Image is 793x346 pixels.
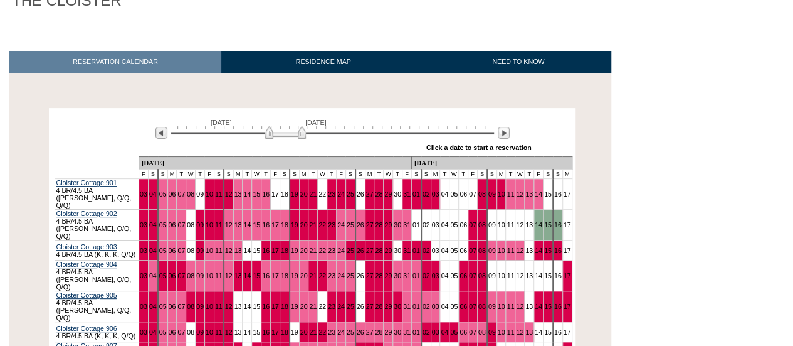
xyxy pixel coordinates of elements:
[318,190,326,198] a: 22
[309,247,317,254] a: 21
[177,221,185,229] a: 07
[432,272,439,279] a: 03
[243,303,251,310] a: 14
[498,247,505,254] a: 10
[441,272,448,279] a: 04
[366,328,374,336] a: 27
[215,190,223,198] a: 11
[460,221,467,229] a: 06
[271,328,279,336] a: 17
[253,221,260,229] a: 15
[412,303,420,310] a: 01
[460,303,467,310] a: 06
[253,272,260,279] a: 15
[56,210,117,217] a: Cloister Cottage 902
[384,272,392,279] a: 29
[564,303,571,310] a: 17
[544,328,552,336] a: 15
[460,328,467,336] a: 06
[159,190,167,198] a: 05
[271,272,279,279] a: 17
[300,221,308,229] a: 20
[507,247,514,254] a: 11
[159,328,167,336] a: 05
[262,190,270,198] a: 16
[450,272,458,279] a: 05
[525,221,533,229] a: 13
[516,328,523,336] a: 12
[554,247,562,254] a: 16
[460,247,467,254] a: 06
[243,272,251,279] a: 14
[384,190,392,198] a: 29
[206,272,213,279] a: 10
[478,328,486,336] a: 08
[337,221,345,229] a: 24
[357,303,364,310] a: 26
[347,303,354,310] a: 25
[507,272,514,279] a: 11
[262,328,270,336] a: 16
[488,190,496,198] a: 09
[347,328,354,336] a: 25
[56,261,117,268] a: Cloister Cottage 904
[366,221,374,229] a: 27
[535,328,542,336] a: 14
[412,190,420,198] a: 01
[564,221,571,229] a: 17
[234,221,242,229] a: 13
[159,221,167,229] a: 05
[544,247,552,254] a: 15
[56,325,117,332] a: Cloister Cottage 906
[309,190,317,198] a: 21
[243,221,251,229] a: 14
[328,247,335,254] a: 23
[412,247,420,254] a: 01
[403,272,411,279] a: 31
[167,170,177,179] td: M
[554,328,562,336] a: 16
[140,328,147,336] a: 03
[403,328,411,336] a: 31
[196,170,205,179] td: T
[544,272,552,279] a: 15
[535,247,542,254] a: 14
[469,328,476,336] a: 07
[498,221,505,229] a: 10
[140,247,147,254] a: 03
[412,328,420,336] a: 01
[375,190,382,198] a: 28
[206,190,213,198] a: 10
[140,190,147,198] a: 03
[516,303,523,310] a: 12
[300,272,308,279] a: 20
[177,247,185,254] a: 07
[357,247,364,254] a: 26
[234,190,242,198] a: 13
[234,328,242,336] a: 13
[507,190,514,198] a: 11
[328,303,335,310] a: 23
[394,221,401,229] a: 30
[432,303,439,310] a: 03
[432,221,439,229] a: 03
[271,247,279,254] a: 17
[394,247,401,254] a: 30
[56,243,117,251] a: Cloister Cottage 903
[159,247,167,254] a: 05
[525,247,533,254] a: 13
[291,221,298,229] a: 19
[403,221,411,229] a: 31
[169,272,176,279] a: 06
[253,303,260,310] a: 15
[507,328,514,336] a: 11
[564,190,571,198] a: 17
[412,221,420,229] a: 01
[56,291,117,299] a: Cloister Cottage 905
[423,190,430,198] a: 02
[337,303,345,310] a: 24
[187,303,194,310] a: 08
[215,272,223,279] a: 11
[196,303,204,310] a: 09
[186,170,196,179] td: W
